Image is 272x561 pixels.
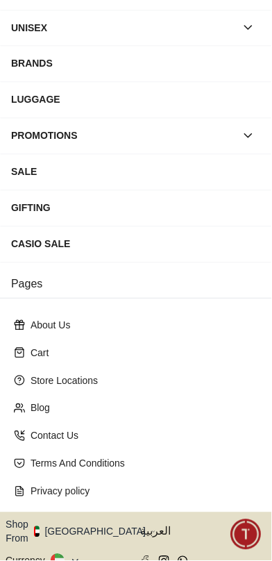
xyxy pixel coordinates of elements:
div: GIFTING [11,196,261,221]
span: Conversation [171,543,235,554]
div: Home [1,512,132,559]
div: Zoe [24,421,248,465]
img: Company logo [15,15,42,42]
div: Conversation [135,512,271,559]
div: [PERSON_NAME] [69,428,187,446]
div: Chat Widget [231,520,262,551]
div: BRANDS [11,51,261,76]
p: Contact Us [31,430,253,444]
div: CASIO SALE [11,232,261,257]
div: Chat with us now [14,415,258,471]
div: PROMOTIONS [11,124,236,149]
div: LUGGAGE [11,87,261,112]
p: Blog [31,402,253,416]
div: SALE [11,160,261,185]
span: Just now [209,428,241,440]
span: Home [52,543,80,554]
p: Cart [31,346,253,360]
span: العربية [140,524,266,541]
p: About Us [31,319,253,333]
button: العربية [140,519,266,546]
em: Minimize [230,14,258,42]
p: Terms And Conditions [31,458,253,471]
button: Shop From[GEOGRAPHIC_DATA] [6,519,156,546]
div: UNISEX [11,15,236,40]
img: Profile picture of Zoe [32,430,58,456]
div: Find your dream watch—experts ready to assist! [14,369,258,398]
p: Store Locations [31,374,253,388]
img: United Arab Emirates [34,527,40,538]
div: Timehousecompany [14,309,258,362]
span: Hello! I'm your Time House Watches Support Assistant. How can I assist you [DATE]? [69,446,208,457]
p: Privacy policy [31,485,253,499]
